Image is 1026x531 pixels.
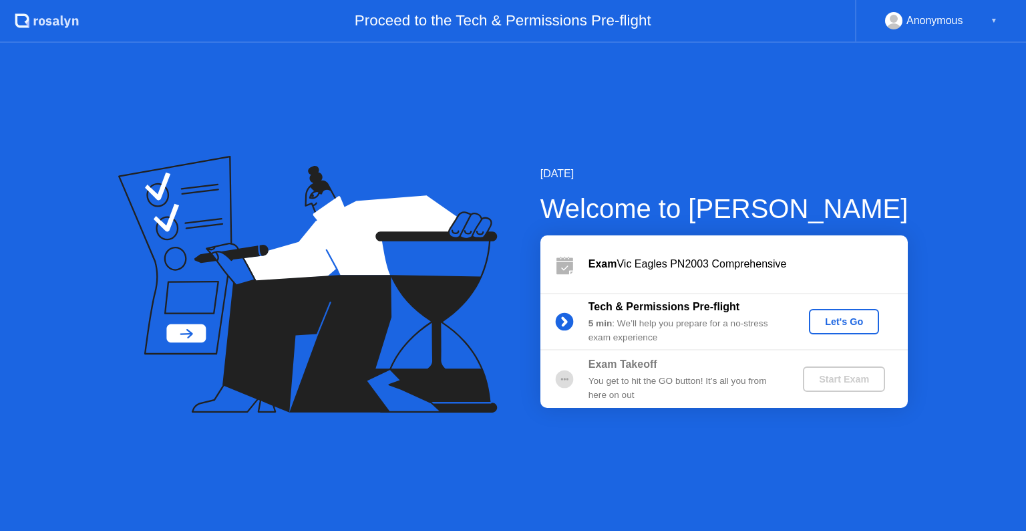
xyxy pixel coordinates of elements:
div: : We’ll help you prepare for a no-stress exam experience [588,317,781,344]
b: Exam [588,258,617,270]
div: Start Exam [808,374,880,385]
b: Tech & Permissions Pre-flight [588,301,739,312]
div: [DATE] [540,166,908,182]
div: Vic Eagles PN2003 Comprehensive [588,256,908,272]
div: Let's Go [814,316,874,327]
b: 5 min [588,318,613,328]
div: Welcome to [PERSON_NAME] [540,189,908,229]
div: Anonymous [906,12,963,29]
b: Exam Takeoff [588,358,657,370]
div: ▼ [991,12,997,29]
div: You get to hit the GO button! It’s all you from here on out [588,375,781,402]
button: Start Exam [803,366,885,392]
button: Let's Go [809,309,879,334]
